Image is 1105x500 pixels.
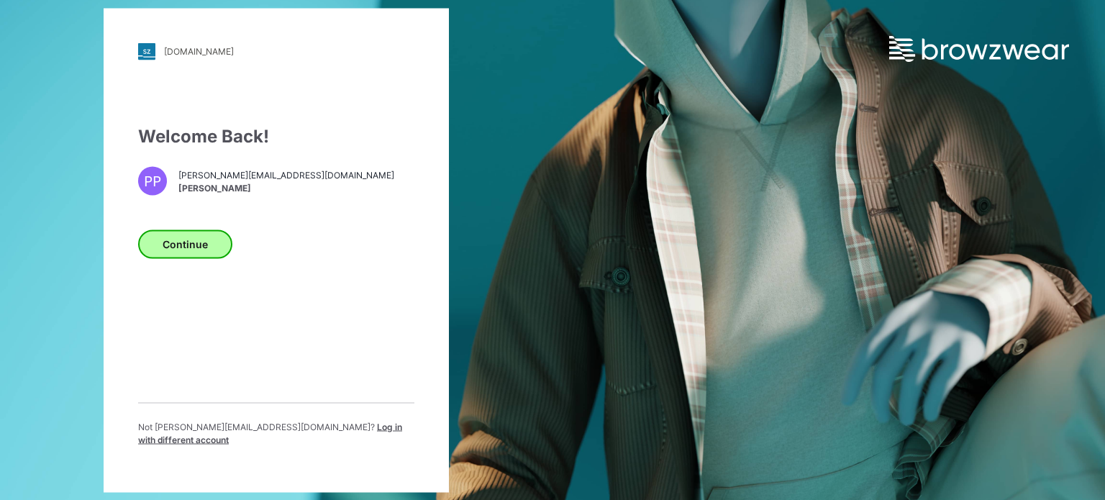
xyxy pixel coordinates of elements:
img: browzwear-logo.e42bd6dac1945053ebaf764b6aa21510.svg [889,36,1069,62]
span: [PERSON_NAME] [178,182,394,195]
div: [DOMAIN_NAME] [164,46,234,57]
a: [DOMAIN_NAME] [138,42,414,60]
span: [PERSON_NAME][EMAIL_ADDRESS][DOMAIN_NAME] [178,169,394,182]
div: PP [138,166,167,195]
img: stylezone-logo.562084cfcfab977791bfbf7441f1a819.svg [138,42,155,60]
button: Continue [138,229,232,258]
p: Not [PERSON_NAME][EMAIL_ADDRESS][DOMAIN_NAME] ? [138,420,414,446]
div: Welcome Back! [138,123,414,149]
